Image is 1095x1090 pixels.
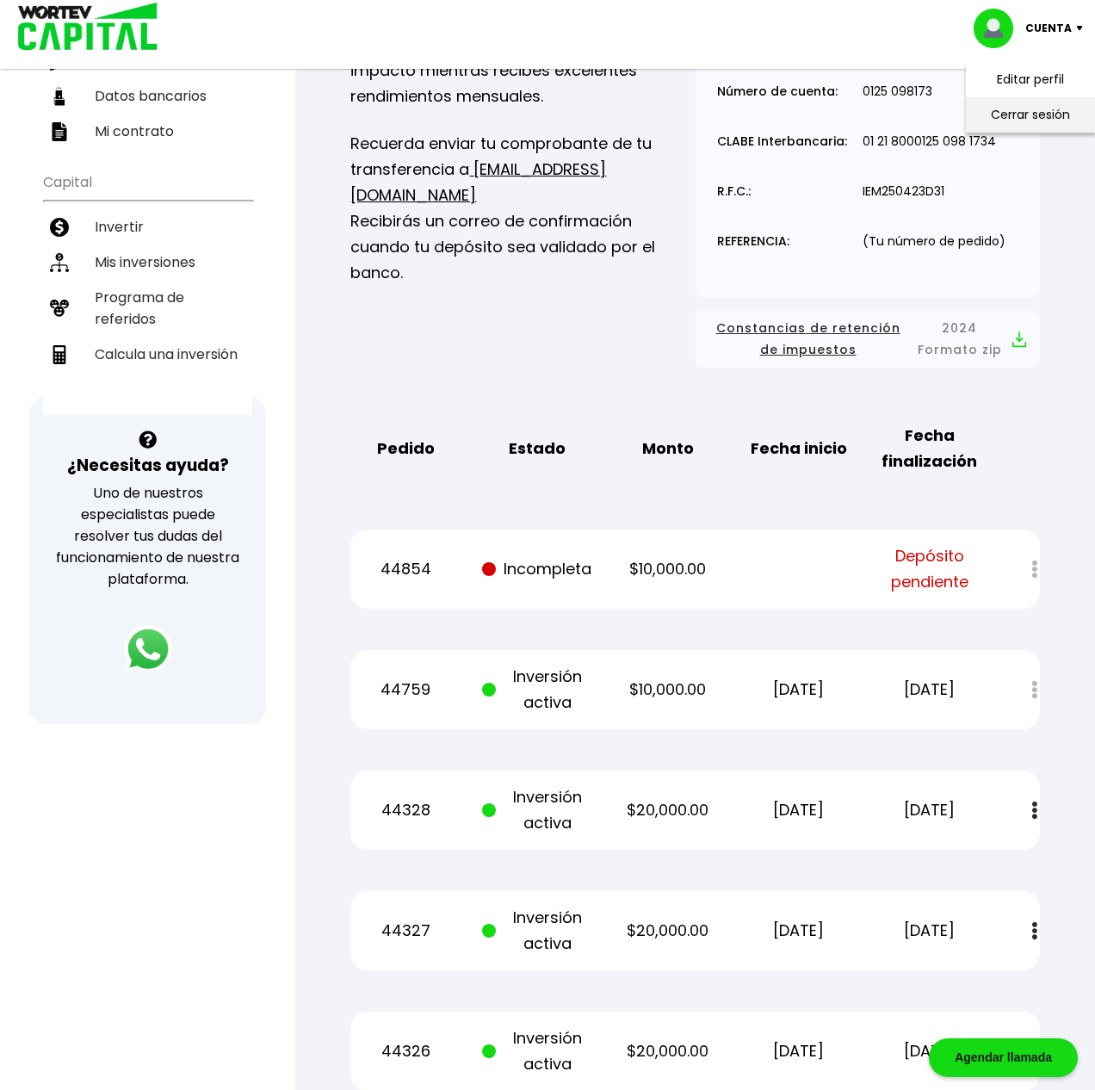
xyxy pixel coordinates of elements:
[744,1038,854,1064] p: [DATE]
[50,345,69,364] img: calculadora-icon.17d418c4.svg
[709,318,1026,361] button: Constancias de retención de impuestos2024 Formato zip
[377,436,435,461] b: Pedido
[350,918,461,944] p: 44327
[863,85,932,98] p: 0125 098173
[863,135,996,148] p: 01 21 8000125 098 1734
[482,1025,592,1077] p: Inversión activa
[717,135,847,148] p: CLABE Interbancaria:
[875,918,985,944] p: [DATE]
[350,1038,461,1064] p: 44326
[717,235,789,248] p: REFERENCIA:
[929,1038,1078,1077] div: Agendar llamada
[350,158,606,206] a: [EMAIL_ADDRESS][DOMAIN_NAME]
[709,318,907,361] span: Constancias de retención de impuestos
[613,918,723,944] p: $20,000.00
[863,185,944,198] p: IEM250423D31
[50,87,69,106] img: datos-icon.10cf9172.svg
[1025,15,1072,41] p: Cuenta
[1072,26,1095,31] img: icon-down
[482,556,592,582] p: Incompleta
[642,436,694,461] b: Monto
[50,218,69,237] img: invertir-icon.b3b967d7.svg
[43,78,252,114] a: Datos bancarios
[43,114,252,149] a: Mi contrato
[124,625,172,673] img: logos_whatsapp-icon.242b2217.svg
[974,9,1025,48] img: profile-image
[875,677,985,703] p: [DATE]
[717,85,838,98] p: Número de cuenta:
[744,677,854,703] p: [DATE]
[67,453,229,478] h3: ¿Necesitas ayuda?
[350,556,461,582] p: 44854
[863,235,1005,248] p: (Tu número de pedido)
[875,797,985,823] p: [DATE]
[613,797,723,823] p: $20,000.00
[509,436,566,461] b: Estado
[875,1038,985,1064] p: [DATE]
[52,482,244,590] p: Uno de nuestros especialistas puede resolver tus dudas del funcionamiento de nuestra plataforma.
[350,677,461,703] p: 44759
[350,131,695,286] p: Recuerda enviar tu comprobante de tu transferencia a Recibirás un correo de confirmación cuando t...
[613,677,723,703] p: $10,000.00
[744,918,854,944] p: [DATE]
[482,905,592,957] p: Inversión activa
[717,185,751,198] p: R.F.C.:
[751,436,847,461] b: Fecha inicio
[613,556,723,582] p: $10,000.00
[482,664,592,715] p: Inversión activa
[43,280,252,337] a: Programa de referidos
[43,245,252,280] a: Mis inversiones
[43,337,252,372] a: Calcula una inversión
[50,122,69,141] img: contrato-icon.f2db500c.svg
[997,71,1064,89] a: Editar perfil
[613,1038,723,1064] p: $20,000.00
[482,784,592,836] p: Inversión activa
[43,163,252,415] ul: Capital
[50,253,69,272] img: inversiones-icon.6695dc30.svg
[50,299,69,318] img: recomiendanos-icon.9b8e9327.svg
[875,423,985,474] b: Fecha finalización
[43,209,252,245] a: Invertir
[744,797,854,823] p: [DATE]
[875,543,985,595] span: Depósito pendiente
[350,797,461,823] p: 44328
